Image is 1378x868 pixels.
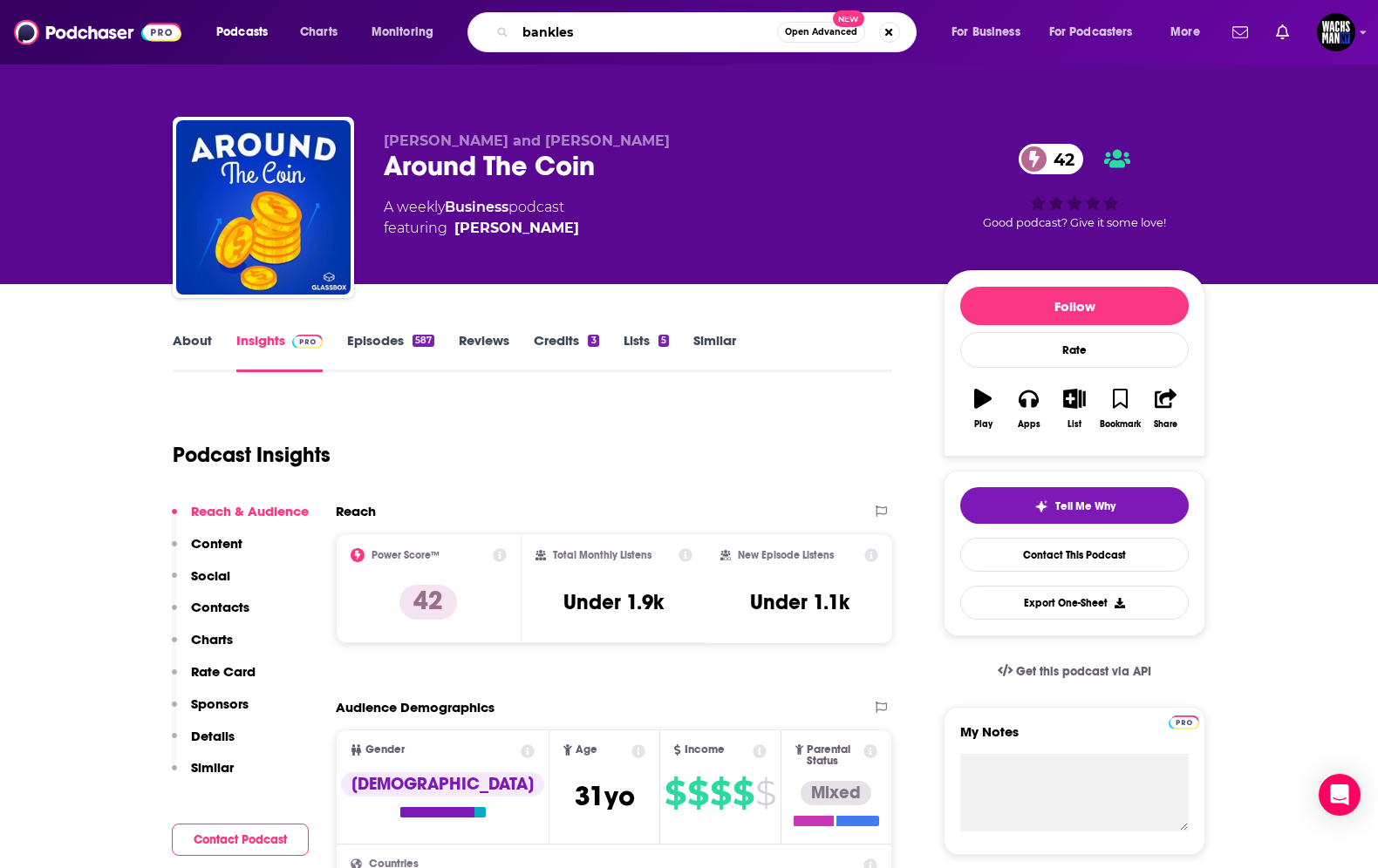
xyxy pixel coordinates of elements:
[172,728,235,760] button: Details
[687,779,708,807] span: $
[563,589,664,615] h3: Under 1.9k
[1317,13,1355,51] img: User Profile
[191,567,230,584] p: Social
[384,197,579,239] div: A weekly podcast
[191,695,249,712] p: Sponsors
[1006,377,1051,440] button: Apps
[236,332,323,372] a: InsightsPodchaser Pro
[204,18,290,46] button: open menu
[1269,17,1296,47] a: Show notifications dropdown
[515,18,777,46] input: Search podcasts, credits, & more...
[755,779,775,807] span: $
[1097,377,1143,440] button: Bookmark
[172,599,249,631] button: Contacts
[289,18,348,46] a: Charts
[984,650,1165,693] a: Get this podcast via API
[454,218,579,239] a: Mike Townsend
[173,442,331,468] h1: Podcast Insights
[685,744,725,756] span: Income
[960,287,1189,325] button: Follow
[172,695,249,728] button: Sponsors
[1143,377,1189,440] button: Share
[1018,419,1040,430] div: Apps
[1317,13,1355,51] span: Logged in as WachsmanNY
[710,779,731,807] span: $
[300,20,338,44] span: Charts
[952,20,1020,44] span: For Business
[1038,18,1158,46] button: open menu
[191,535,242,552] p: Content
[191,631,233,648] p: Charts
[1169,715,1199,729] img: Podchaser Pro
[172,663,256,695] button: Rate Card
[960,586,1189,620] button: Export One-Sheet
[750,589,849,615] h3: Under 1.1k
[1170,20,1200,44] span: More
[336,503,376,519] h2: Reach
[372,549,440,561] h2: Power Score™
[939,18,1042,46] button: open menu
[807,744,860,767] span: Parental Status
[1034,499,1048,513] img: tell me why sparkle
[14,16,181,49] img: Podchaser - Follow, Share and Rate Podcasts
[365,744,405,756] span: Gender
[384,218,579,239] span: featuring
[534,332,598,372] a: Credits3
[172,535,242,567] button: Content
[960,487,1189,524] button: tell me why sparkleTell Me Why
[658,335,669,347] div: 5
[1169,713,1199,729] a: Pro website
[1016,664,1151,679] span: Get this podcast via API
[785,28,857,37] span: Open Advanced
[459,332,509,372] a: Reviews
[216,20,268,44] span: Podcasts
[1036,144,1083,174] span: 42
[575,779,635,813] span: 31 yo
[1055,499,1115,513] span: Tell Me Why
[777,22,865,43] button: Open AdvancedNew
[1225,17,1255,47] a: Show notifications dropdown
[960,377,1006,440] button: Play
[172,567,230,600] button: Social
[693,332,736,372] a: Similar
[173,332,212,372] a: About
[974,419,993,430] div: Play
[191,759,234,776] p: Similar
[733,779,754,807] span: $
[347,332,434,372] a: Episodes587
[665,779,686,807] span: $
[1100,419,1141,430] div: Bookmark
[484,12,933,52] div: Search podcasts, credits, & more...
[191,503,309,519] p: Reach & Audience
[944,132,1205,241] div: 42Good podcast? Give it some love!
[341,772,544,797] div: [DEMOGRAPHIC_DATA]
[1154,419,1177,430] div: Share
[445,199,508,215] a: Business
[960,538,1189,572] a: Contact This Podcast
[413,335,434,347] div: 587
[384,132,670,149] span: [PERSON_NAME] and [PERSON_NAME]
[576,744,597,756] span: Age
[191,663,256,680] p: Rate Card
[1049,20,1133,44] span: For Podcasters
[399,585,457,620] p: 42
[191,728,235,744] p: Details
[1158,18,1222,46] button: open menu
[588,335,598,347] div: 3
[336,699,495,715] h2: Audience Demographics
[738,549,834,561] h2: New Episode Listens
[172,631,233,663] button: Charts
[359,18,456,46] button: open menu
[983,216,1166,229] span: Good podcast? Give it some love!
[801,781,871,805] div: Mixed
[292,335,323,349] img: Podchaser Pro
[1019,144,1083,174] a: 42
[172,759,234,791] button: Similar
[960,332,1189,368] div: Rate
[372,20,433,44] span: Monitoring
[1068,419,1081,430] div: List
[176,120,351,295] img: Around The Coin
[1319,774,1361,816] div: Open Intercom Messenger
[553,549,651,561] h2: Total Monthly Listens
